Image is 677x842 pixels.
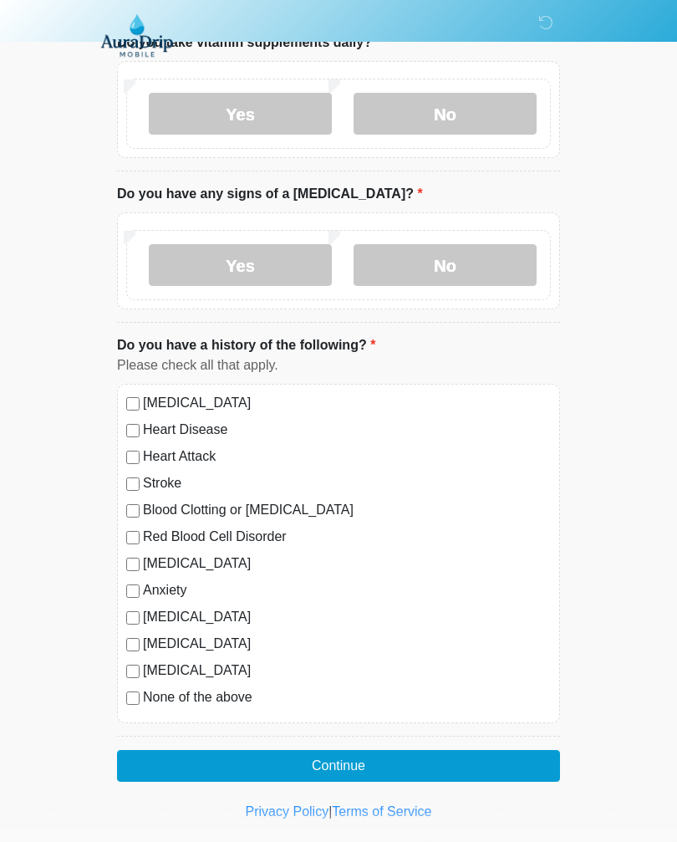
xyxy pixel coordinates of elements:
label: [MEDICAL_DATA] [143,554,551,574]
label: Stroke [143,474,551,494]
input: Red Blood Cell Disorder [126,532,140,545]
label: Red Blood Cell Disorder [143,528,551,548]
label: Do you have a history of the following? [117,336,375,356]
label: No [354,94,537,135]
input: [MEDICAL_DATA] [126,398,140,411]
label: Yes [149,245,332,287]
input: [MEDICAL_DATA] [126,666,140,679]
label: Blood Clotting or [MEDICAL_DATA] [143,501,551,521]
input: Anxiety [126,585,140,599]
label: Anxiety [143,581,551,601]
input: Blood Clotting or [MEDICAL_DATA] [126,505,140,518]
input: Heart Attack [126,452,140,465]
a: | [328,805,332,819]
label: [MEDICAL_DATA] [143,394,551,414]
a: Terms of Service [332,805,431,819]
label: [MEDICAL_DATA] [143,608,551,628]
label: Do you have any signs of a [MEDICAL_DATA]? [117,185,423,205]
label: No [354,245,537,287]
a: Privacy Policy [246,805,329,819]
input: [MEDICAL_DATA] [126,639,140,652]
label: None of the above [143,688,551,708]
label: Heart Disease [143,421,551,441]
div: Please check all that apply. [117,356,560,376]
input: Stroke [126,478,140,492]
label: Yes [149,94,332,135]
button: Continue [117,751,560,783]
input: None of the above [126,692,140,706]
input: Heart Disease [126,425,140,438]
input: [MEDICAL_DATA] [126,559,140,572]
input: [MEDICAL_DATA] [126,612,140,625]
label: [MEDICAL_DATA] [143,661,551,681]
img: AuraDrip Mobile Logo [100,13,173,58]
label: [MEDICAL_DATA] [143,635,551,655]
label: Heart Attack [143,447,551,467]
